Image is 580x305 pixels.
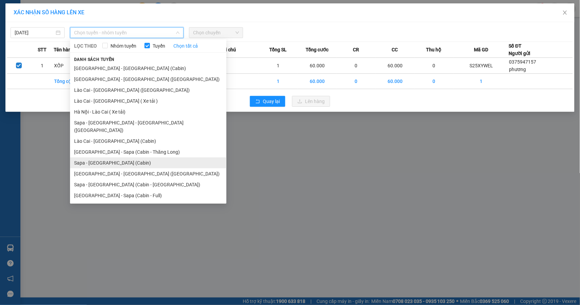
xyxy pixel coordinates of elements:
[415,58,454,74] td: 0
[454,58,509,74] td: S25XYWEL
[70,74,226,85] li: [GEOGRAPHIC_DATA] - [GEOGRAPHIC_DATA] ([GEOGRAPHIC_DATA])
[220,46,236,53] span: Ghi chú
[176,31,180,35] span: down
[376,74,415,89] td: 60.000
[15,29,54,36] input: 12/09/2025
[292,96,330,107] button: uploadLên hàng
[193,28,239,38] span: Chọn chuyến
[263,98,280,105] span: Quay lại
[270,46,287,53] span: Tổng SL
[150,42,168,50] span: Tuyến
[54,58,93,74] td: XỐP
[70,190,226,201] li: [GEOGRAPHIC_DATA] - Sapa (Cabin - Full)
[306,46,328,53] span: Tổng cước
[250,96,285,107] button: rollbackQuay lại
[562,10,568,15] span: close
[376,58,415,74] td: 60.000
[70,106,226,117] li: Hà Nội - Lào Cai ( Xe tải)
[70,179,226,190] li: Sapa - [GEOGRAPHIC_DATA] (Cabin - [GEOGRAPHIC_DATA])
[54,46,74,53] span: Tên hàng
[38,46,47,53] span: STT
[70,117,226,136] li: Sapa - [GEOGRAPHIC_DATA] - [GEOGRAPHIC_DATA] ([GEOGRAPHIC_DATA])
[556,3,575,22] button: Close
[415,74,454,89] td: 0
[220,58,259,74] td: ---
[74,28,180,38] span: Chọn tuyến - nhóm tuyến
[70,136,226,147] li: Lào Cai - [GEOGRAPHIC_DATA] (Cabin)
[255,99,260,104] span: rollback
[298,74,337,89] td: 60.000
[392,46,398,53] span: CC
[173,42,198,50] a: Chọn tất cả
[259,74,298,89] td: 1
[454,74,509,89] td: 1
[353,46,359,53] span: CR
[54,74,93,89] td: Tổng cộng
[14,9,84,16] span: XÁC NHẬN SỐ HÀNG LÊN XE
[509,42,531,57] div: Số ĐT Người gửi
[108,42,139,50] span: Nhóm tuyến
[70,63,226,74] li: [GEOGRAPHIC_DATA] - [GEOGRAPHIC_DATA] (Cabin)
[31,58,54,74] td: 1
[337,58,376,74] td: 0
[474,46,488,53] span: Mã GD
[259,58,298,74] td: 1
[70,56,119,63] span: Danh sách tuyến
[70,96,226,106] li: Lào Cai - [GEOGRAPHIC_DATA] ( Xe tải )
[70,147,226,157] li: [GEOGRAPHIC_DATA] - Sapa (Cabin - Thăng Long)
[337,74,376,89] td: 0
[70,157,226,168] li: Sapa - [GEOGRAPHIC_DATA] (Cabin)
[70,85,226,96] li: Lào Cai - [GEOGRAPHIC_DATA] ([GEOGRAPHIC_DATA])
[509,67,526,72] span: phương
[509,59,536,65] span: 0375947157
[298,58,337,74] td: 60.000
[426,46,442,53] span: Thu hộ
[74,42,97,50] span: LỌC THEO
[70,168,226,179] li: [GEOGRAPHIC_DATA] - [GEOGRAPHIC_DATA] ([GEOGRAPHIC_DATA])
